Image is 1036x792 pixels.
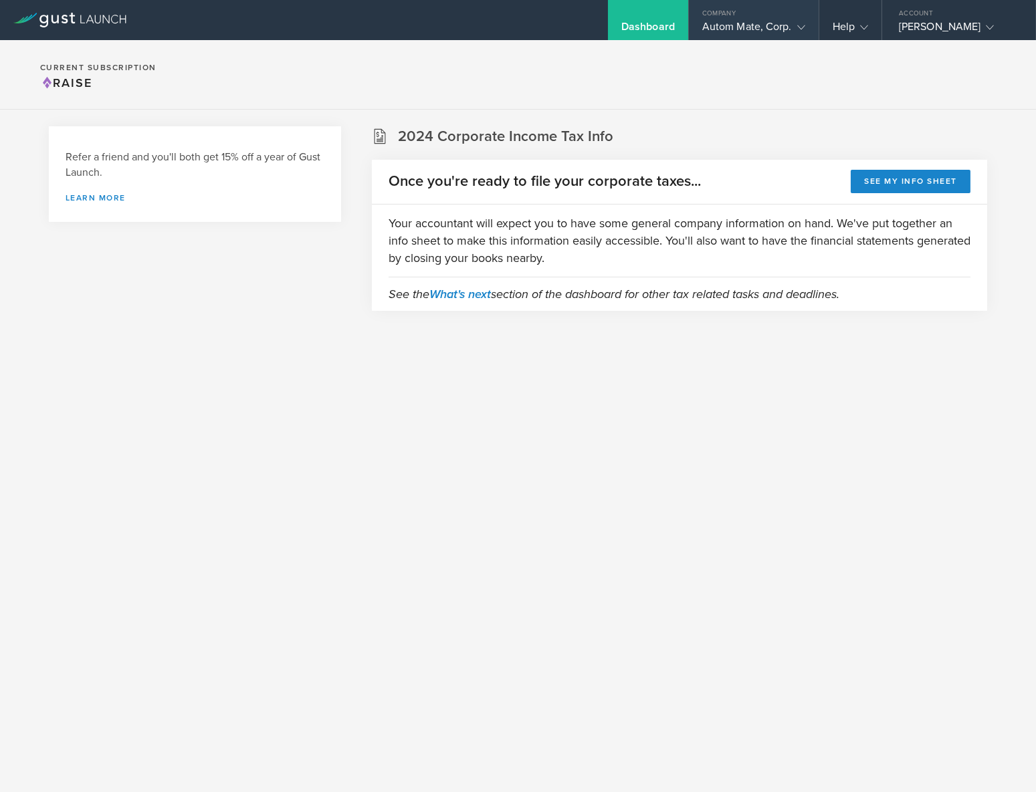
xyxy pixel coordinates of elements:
[969,728,1036,792] iframe: Chat Widget
[66,194,324,202] a: Learn more
[40,76,92,90] span: Raise
[389,215,970,267] p: Your accountant will expect you to have some general company information on hand. We've put toget...
[702,20,805,40] div: Autom Mate, Corp.
[40,63,157,72] h2: Current Subscription
[899,20,1013,40] div: [PERSON_NAME]
[398,127,613,146] h2: 2024 Corporate Income Tax Info
[621,20,675,40] div: Dashboard
[833,20,868,40] div: Help
[66,150,324,180] h3: Refer a friend and you'll both get 15% off a year of Gust Launch.
[851,170,970,193] button: See my info sheet
[389,172,701,191] h2: Once you're ready to file your corporate taxes...
[389,287,839,301] em: See the section of the dashboard for other tax related tasks and deadlines.
[429,287,491,301] a: What's next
